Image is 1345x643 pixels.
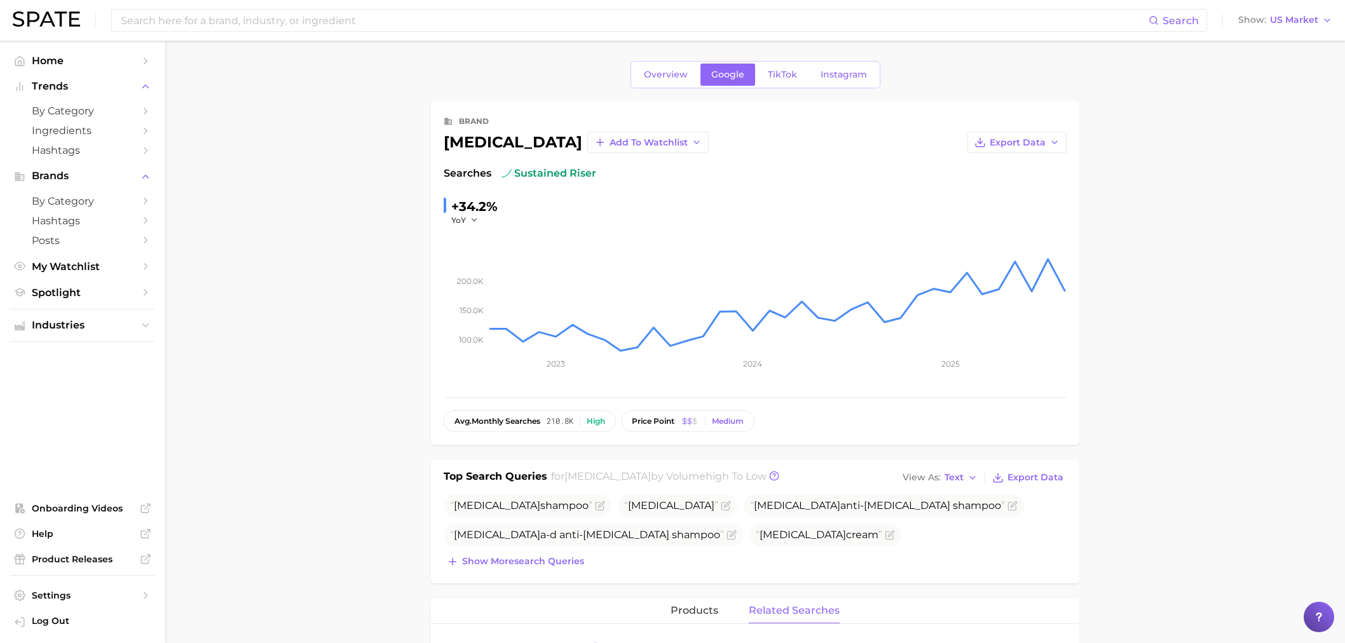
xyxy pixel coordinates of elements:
button: Flag as miscategorized or irrelevant [885,530,895,540]
span: a-d anti-[MEDICAL_DATA] shampoo [450,529,724,541]
button: Industries [10,316,155,335]
button: Show moresearch queries [444,553,587,571]
span: Export Data [1007,472,1063,483]
a: Spotlight [10,283,155,302]
span: 210.8k [547,417,573,426]
span: related searches [749,605,840,616]
a: My Watchlist [10,257,155,276]
span: shampoo [450,499,592,511]
img: sustained riser [502,168,512,179]
span: Brands [32,170,133,182]
button: Trends [10,77,155,96]
h2: for by Volume [551,469,767,487]
span: Log Out [32,615,145,626]
span: Help [32,528,133,539]
span: Add to Watchlist [610,137,688,148]
a: Home [10,51,155,71]
tspan: 2024 [743,359,762,369]
a: Ingredients [10,121,155,140]
div: High [587,417,605,426]
button: Export Data [967,132,1067,153]
tspan: 100.0k [459,335,484,344]
span: Hashtags [32,144,133,156]
div: Medium [712,417,744,426]
tspan: 200.0k [457,276,484,286]
span: [MEDICAL_DATA] [564,470,651,482]
button: Flag as miscategorized or irrelevant [721,501,731,511]
span: Text [945,474,964,481]
span: TikTok [768,69,797,80]
span: monthly searches [454,417,540,426]
span: Export Data [990,137,1046,148]
span: [MEDICAL_DATA] [454,499,540,511]
a: by Category [10,101,155,121]
span: Hashtags [32,215,133,227]
button: price pointMedium [621,410,754,432]
button: Flag as miscategorized or irrelevant [1007,501,1018,511]
span: Home [32,55,133,67]
span: Search [1163,15,1199,27]
span: Settings [32,590,133,601]
input: Search here for a brand, industry, or ingredient [119,10,1149,31]
button: Export Data [989,469,1067,487]
span: Trends [32,81,133,92]
span: Google [711,69,744,80]
span: [MEDICAL_DATA] [754,499,840,511]
tspan: 2025 [941,359,960,369]
button: avg.monthly searches210.8kHigh [444,410,616,432]
span: Spotlight [32,287,133,299]
abbr: average [454,416,472,426]
a: by Category [10,191,155,211]
a: Google [700,64,755,86]
button: Add to Watchlist [587,132,709,153]
span: Ingredients [32,125,133,137]
span: Show [1238,17,1266,24]
span: Product Releases [32,553,133,565]
span: My Watchlist [32,261,133,273]
span: Instagram [821,69,867,80]
span: Overview [644,69,688,80]
a: Instagram [810,64,878,86]
a: Onboarding Videos [10,499,155,518]
div: [MEDICAL_DATA] [444,135,582,150]
a: Posts [10,231,155,250]
a: Overview [633,64,699,86]
span: Industries [32,320,133,331]
span: by Category [32,195,133,207]
div: +34.2% [451,196,498,217]
span: high to low [706,470,767,482]
span: products [671,605,718,616]
span: Show more search queries [462,556,584,567]
span: by Category [32,105,133,117]
a: TikTok [757,64,808,86]
tspan: 150.0k [460,306,484,315]
span: sustained riser [502,166,596,181]
span: Searches [444,166,491,181]
span: price point [632,417,674,426]
a: Help [10,524,155,543]
button: Flag as miscategorized or irrelevant [595,501,605,511]
button: Flag as miscategorized or irrelevant [727,530,737,540]
span: US Market [1270,17,1318,24]
span: [MEDICAL_DATA] [628,499,714,511]
span: Posts [32,234,133,247]
span: [MEDICAL_DATA] [454,529,540,541]
a: Product Releases [10,550,155,569]
span: [MEDICAL_DATA] [760,529,846,541]
a: Settings [10,586,155,605]
a: Log out. Currently logged in with e-mail lauren.alexander@emersongroup.com. [10,611,155,633]
span: cream [756,529,882,541]
img: SPATE [13,11,80,27]
button: YoY [451,215,479,226]
span: Onboarding Videos [32,503,133,514]
h1: Top Search Queries [444,469,547,487]
button: ShowUS Market [1235,12,1335,29]
a: Hashtags [10,140,155,160]
tspan: 2023 [547,359,565,369]
div: brand [459,114,489,129]
a: Hashtags [10,211,155,231]
span: anti-[MEDICAL_DATA] shampoo [750,499,1005,511]
button: View AsText [899,470,981,486]
button: Brands [10,166,155,186]
span: YoY [451,215,466,226]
